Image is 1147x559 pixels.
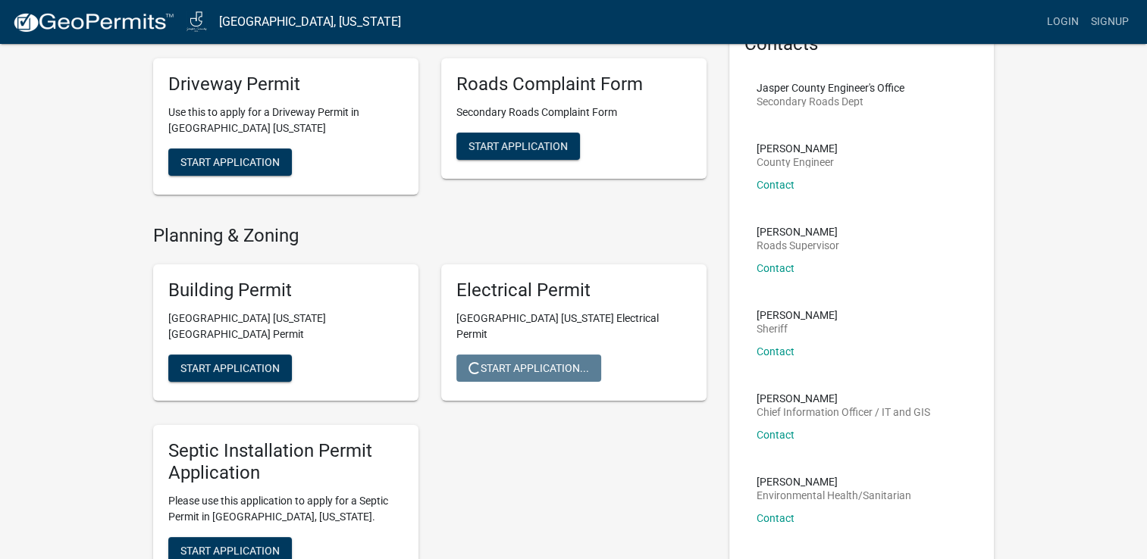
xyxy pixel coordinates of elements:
p: [PERSON_NAME] [757,393,930,404]
p: Environmental Health/Sanitarian [757,490,911,501]
a: Signup [1085,8,1135,36]
h5: Roads Complaint Form [456,73,691,95]
h5: Driveway Permit [168,73,403,95]
span: Start Application [180,155,280,167]
p: Jasper County Engineer's Office [757,83,904,93]
a: Contact [757,512,794,524]
button: Start Application [456,133,580,160]
a: Contact [757,345,794,358]
p: [GEOGRAPHIC_DATA] [US_STATE][GEOGRAPHIC_DATA] Permit [168,311,403,342]
a: Contact [757,429,794,441]
p: Sheriff [757,323,838,334]
button: Start Application... [456,354,601,382]
a: Contact [757,179,794,191]
img: Jasper County, Iowa [186,11,207,32]
p: Roads Supervisor [757,240,839,251]
h4: Planning & Zoning [153,225,707,247]
p: Secondary Roads Complaint Form [456,105,691,120]
p: [PERSON_NAME] [757,226,839,237]
p: [PERSON_NAME] [757,476,911,487]
p: Secondary Roads Dept [757,96,904,107]
p: Chief Information Officer / IT and GIS [757,407,930,417]
p: [GEOGRAPHIC_DATA] [US_STATE] Electrical Permit [456,311,691,342]
p: Use this to apply for a Driveway Permit in [GEOGRAPHIC_DATA] [US_STATE] [168,105,403,136]
span: Start Application [180,362,280,374]
h5: Septic Installation Permit Application [168,440,403,484]
span: Start Application [469,139,568,151]
h5: Building Permit [168,279,403,301]
a: Contact [757,262,794,274]
button: Start Application [168,354,292,382]
p: County Engineer [757,157,838,167]
a: [GEOGRAPHIC_DATA], [US_STATE] [219,9,401,35]
p: [PERSON_NAME] [757,143,838,154]
button: Start Application [168,148,292,176]
p: [PERSON_NAME] [757,310,838,320]
h5: Contacts [744,33,979,55]
span: Start Application... [469,362,589,374]
a: Login [1041,8,1085,36]
h5: Electrical Permit [456,279,691,301]
span: Start Application [180,544,280,556]
p: Please use this application to apply for a Septic Permit in [GEOGRAPHIC_DATA], [US_STATE]. [168,493,403,525]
